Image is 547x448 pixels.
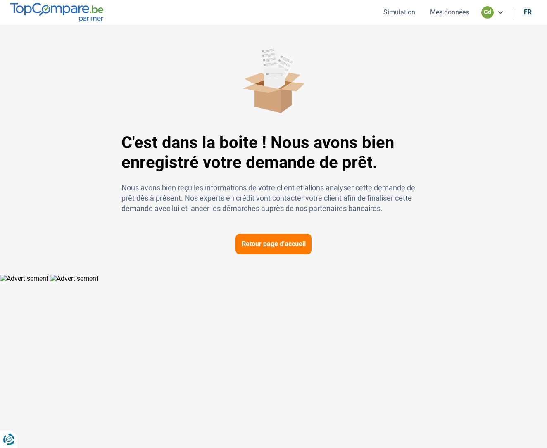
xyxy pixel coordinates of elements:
[481,6,494,19] div: gd
[428,8,471,17] button: Mes données
[121,133,426,173] h1: C'est dans la boite ! Nous avons bien enregistré votre demande de prêt.
[243,45,304,113] img: C'est dans la boite ! Nous avons bien enregistré votre demande de prêt.
[524,8,532,16] div: fr
[10,3,103,21] img: TopCompare.be
[121,183,426,214] p: Nous avons bien reçu les informations de votre client et allons analyser cette demande de prêt dè...
[381,8,418,17] button: Simulation
[50,275,98,282] img: Advertisement
[235,234,312,254] button: Retour page d'accueil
